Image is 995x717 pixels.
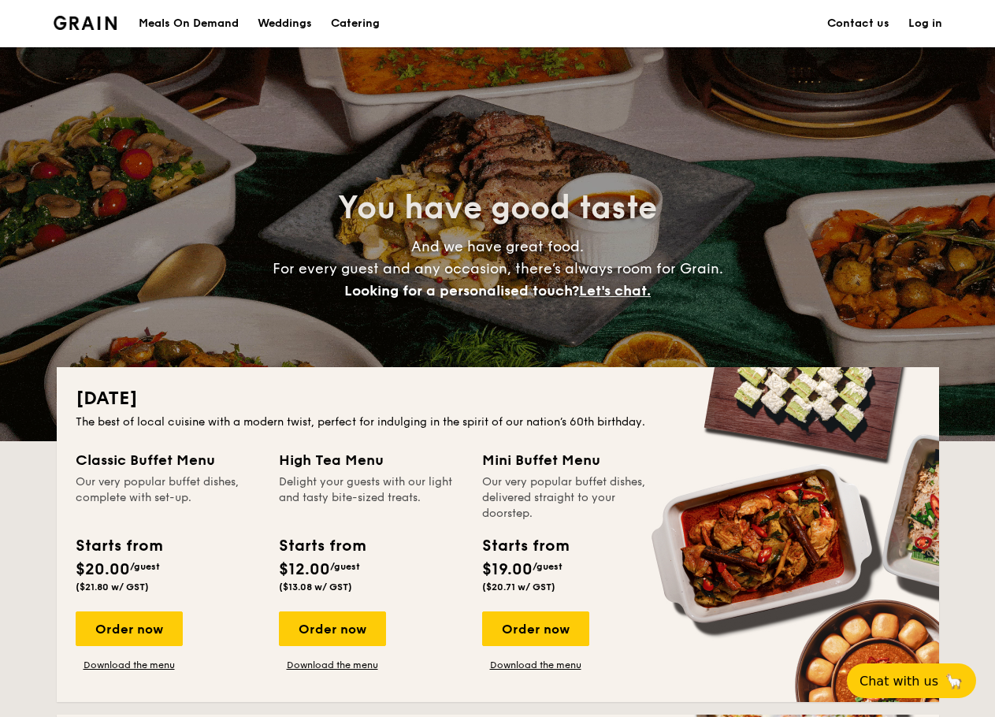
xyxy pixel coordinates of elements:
[482,611,589,646] div: Order now
[279,611,386,646] div: Order now
[76,474,260,522] div: Our very popular buffet dishes, complete with set-up.
[859,674,938,689] span: Chat with us
[76,414,920,430] div: The best of local cuisine with a modern twist, perfect for indulging in the spirit of our nation’...
[338,189,657,227] span: You have good taste
[533,561,562,572] span: /guest
[482,449,666,471] div: Mini Buffet Menu
[130,561,160,572] span: /guest
[279,560,330,579] span: $12.00
[482,474,666,522] div: Our very popular buffet dishes, delivered straight to your doorstep.
[945,672,963,690] span: 🦙
[482,581,555,593] span: ($20.71 w/ GST)
[76,560,130,579] span: $20.00
[76,581,149,593] span: ($21.80 w/ GST)
[279,449,463,471] div: High Tea Menu
[54,16,117,30] img: Grain
[54,16,117,30] a: Logotype
[482,659,589,671] a: Download the menu
[482,534,568,558] div: Starts from
[579,282,651,299] span: Let's chat.
[279,581,352,593] span: ($13.08 w/ GST)
[344,282,579,299] span: Looking for a personalised touch?
[76,386,920,411] h2: [DATE]
[76,659,183,671] a: Download the menu
[847,663,976,698] button: Chat with us🦙
[279,534,365,558] div: Starts from
[330,561,360,572] span: /guest
[76,534,162,558] div: Starts from
[482,560,533,579] span: $19.00
[273,238,723,299] span: And we have great food. For every guest and any occasion, there’s always room for Grain.
[279,474,463,522] div: Delight your guests with our light and tasty bite-sized treats.
[279,659,386,671] a: Download the menu
[76,449,260,471] div: Classic Buffet Menu
[76,611,183,646] div: Order now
